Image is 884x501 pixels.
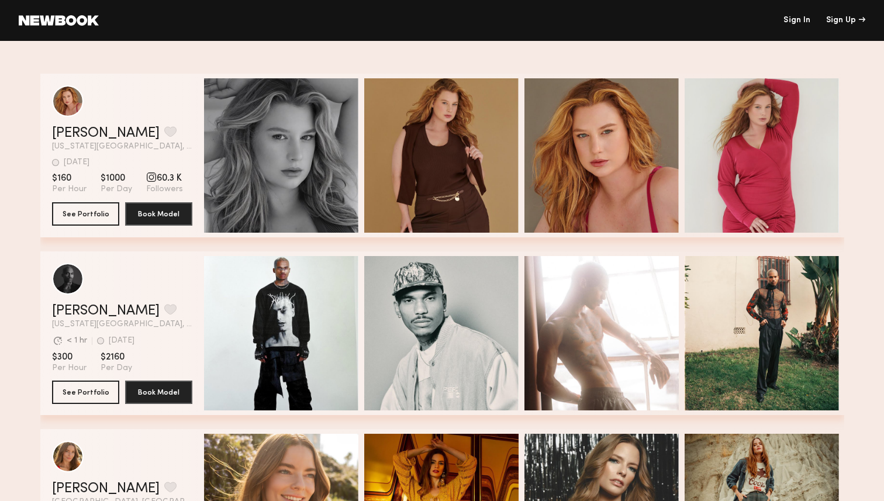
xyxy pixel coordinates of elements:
[52,482,160,496] a: [PERSON_NAME]
[52,184,87,195] span: Per Hour
[826,16,865,25] div: Sign Up
[101,363,132,374] span: Per Day
[146,184,183,195] span: Followers
[101,172,132,184] span: $1000
[146,172,183,184] span: 60.3 K
[64,158,89,167] div: [DATE]
[52,363,87,374] span: Per Hour
[52,351,87,363] span: $300
[52,381,119,404] button: See Portfolio
[52,143,192,151] span: [US_STATE][GEOGRAPHIC_DATA], [GEOGRAPHIC_DATA]
[52,304,160,318] a: [PERSON_NAME]
[52,202,119,226] button: See Portfolio
[101,184,132,195] span: Per Day
[52,126,160,140] a: [PERSON_NAME]
[125,202,192,226] button: Book Model
[52,172,87,184] span: $160
[67,337,87,345] div: < 1 hr
[52,320,192,329] span: [US_STATE][GEOGRAPHIC_DATA], [GEOGRAPHIC_DATA]
[101,351,132,363] span: $2160
[125,381,192,404] button: Book Model
[783,16,810,25] a: Sign In
[109,337,134,345] div: [DATE]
